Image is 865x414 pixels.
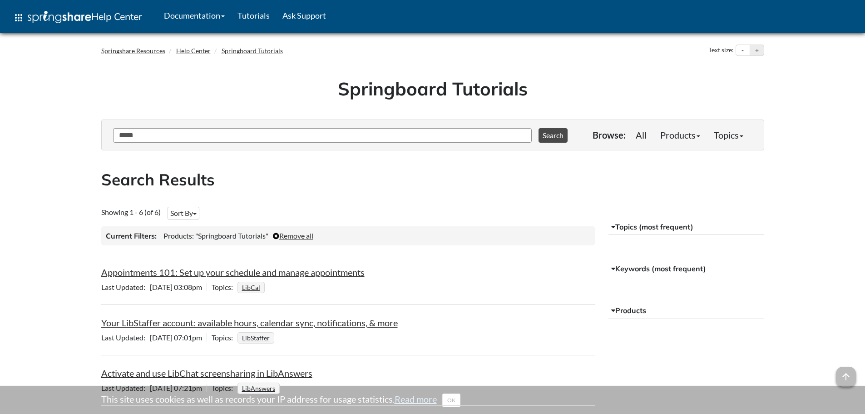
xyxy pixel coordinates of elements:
[629,126,653,144] a: All
[101,333,207,342] span: [DATE] 07:01pm
[101,208,161,216] span: Showing 1 - 6 (of 6)
[608,219,764,235] button: Topics (most frequent)
[707,126,750,144] a: Topics
[101,169,764,191] h2: Search Results
[608,303,764,319] button: Products
[108,76,757,101] h1: Springboard Tutorials
[158,4,231,27] a: Documentation
[241,281,262,294] a: LibCal
[237,384,282,392] ul: Topics
[195,231,268,240] span: "Springboard Tutorials"
[736,45,750,56] button: Decrease text size
[212,384,237,392] span: Topics
[101,267,365,278] a: Appointments 101: Set up your schedule and manage appointments
[101,384,150,392] span: Last Updated
[539,128,568,143] button: Search
[750,45,764,56] button: Increase text size
[106,231,157,241] h3: Current Filters
[91,10,142,22] span: Help Center
[101,283,207,291] span: [DATE] 03:08pm
[836,367,856,387] span: arrow_upward
[7,4,148,31] a: apps Help Center
[222,47,283,55] a: Springboard Tutorials
[273,231,313,240] a: Remove all
[101,368,312,379] a: Activate and use LibChat screensharing in LibAnswers
[212,283,237,291] span: Topics
[28,11,91,23] img: Springshare
[101,317,398,328] a: Your LibStaffer account: available hours, calendar sync, notifications, & more
[276,4,332,27] a: Ask Support
[593,129,626,141] p: Browse:
[13,12,24,23] span: apps
[101,47,165,55] a: Springshare Resources
[101,384,207,392] span: [DATE] 07:21pm
[836,368,856,379] a: arrow_upward
[176,47,211,55] a: Help Center
[101,333,150,342] span: Last Updated
[163,231,194,240] span: Products:
[168,207,199,219] button: Sort By
[707,45,736,56] div: Text size:
[608,261,764,277] button: Keywords (most frequent)
[241,331,271,344] a: LibStaffer
[231,4,276,27] a: Tutorials
[237,283,267,291] ul: Topics
[237,333,277,342] ul: Topics
[92,393,773,407] div: This site uses cookies as well as records your IP address for usage statistics.
[241,382,277,395] a: LibAnswers
[212,333,237,342] span: Topics
[653,126,707,144] a: Products
[101,283,150,291] span: Last Updated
